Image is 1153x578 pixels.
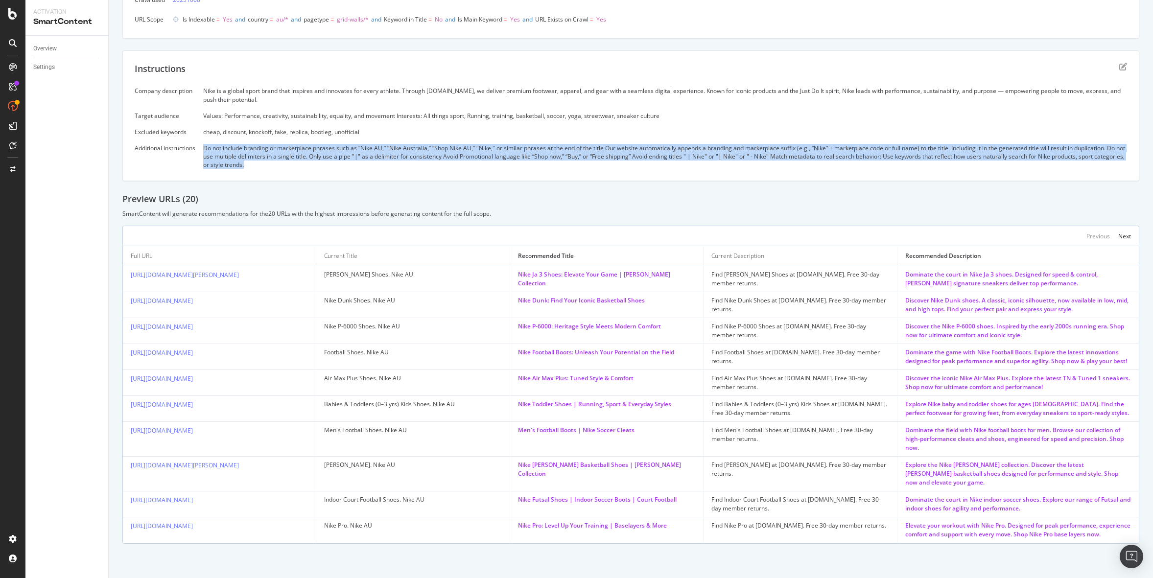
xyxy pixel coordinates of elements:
[510,15,520,23] span: Yes
[183,15,215,23] span: Is Indexable
[324,400,501,409] div: Babies & Toddlers (0–3 yrs) Kids Shoes. Nike AU
[131,522,193,530] a: [URL][DOMAIN_NAME]
[131,400,193,409] a: [URL][DOMAIN_NAME]
[216,15,220,23] span: =
[330,15,334,23] span: =
[131,374,193,383] a: [URL][DOMAIN_NAME]
[223,15,233,23] span: Yes
[33,8,100,16] div: Activation
[711,348,889,366] div: Find Football Shoes at [DOMAIN_NAME]. Free 30-day member returns.
[131,496,193,504] a: [URL][DOMAIN_NAME]
[33,44,57,54] div: Overview
[203,144,1127,169] div: Do not include branding or marketplace phrases such as “Nike AU,” “Nike Australia,” “Shop Nike AU...
[518,400,695,409] div: Nike Toddler Shoes | Running, Sport & Everyday Styles
[135,15,165,23] div: URL Scope
[135,144,195,152] div: Additional instructions
[435,15,443,23] span: No
[291,15,301,23] span: and
[1118,230,1131,242] button: Next
[131,348,193,357] a: [URL][DOMAIN_NAME]
[596,15,606,23] span: Yes
[203,128,1127,136] div: cheap, discount, knockoff, fake, replica, bootleg, unofficial
[33,62,55,72] div: Settings
[711,461,889,478] div: Find [PERSON_NAME] at [DOMAIN_NAME]. Free 30-day member returns.
[324,296,501,305] div: Nike Dunk Shoes. Nike AU
[518,348,695,357] div: Nike Football Boots: Unleash Your Potential on the Field
[371,15,381,23] span: and
[324,322,501,331] div: Nike P-6000 Shoes. Nike AU
[711,270,889,288] div: Find [PERSON_NAME] Shoes at [DOMAIN_NAME]. Free 30-day member returns.
[518,270,695,288] div: Nike Ja 3 Shoes: Elevate Your Game | [PERSON_NAME] Collection
[131,271,239,279] a: [URL][DOMAIN_NAME][PERSON_NAME]
[711,252,764,260] div: Current Description
[324,270,501,279] div: [PERSON_NAME] Shoes. Nike AU
[522,15,533,23] span: and
[518,495,695,504] div: Nike Futsal Shoes | Indoor Soccer Boots | Court Football
[518,426,695,435] div: Men's Football Boots | Nike Soccer Cleats
[711,374,889,392] div: Find Air Max Plus Shoes at [DOMAIN_NAME]. Free 30-day member returns.
[235,15,245,23] span: and
[711,296,889,314] div: Find Nike Dunk Shoes at [DOMAIN_NAME]. Free 30-day member returns.
[324,521,501,530] div: Nike Pro. Nike AU
[135,128,195,136] div: Excluded keywords
[135,63,186,75] div: Instructions
[518,461,695,478] div: Nike [PERSON_NAME] Basketball Shoes | [PERSON_NAME] Collection
[131,426,193,435] a: [URL][DOMAIN_NAME]
[122,193,1139,206] div: Preview URLs ( 20 )
[711,426,889,443] div: Find Men's Football Shoes at [DOMAIN_NAME]. Free 30-day member returns.
[504,15,507,23] span: =
[905,296,1131,314] div: Discover Nike Dunk shoes. A classic, iconic silhouette, now available in low, mid, and high tops....
[711,400,889,417] div: Find Babies & Toddlers (0–3 yrs) Kids Shoes at [DOMAIN_NAME]. Free 30-day member returns.
[1118,232,1131,240] div: Next
[1086,230,1110,242] button: Previous
[1120,545,1143,568] div: Open Intercom Messenger
[131,252,152,260] div: Full URL
[131,461,239,469] a: [URL][DOMAIN_NAME][PERSON_NAME]
[905,374,1131,392] div: Discover the iconic Nike Air Max Plus. Explore the latest TN & Tuned 1 sneakers. Shop now for ult...
[135,87,195,95] div: Company description
[304,15,329,23] span: pagetype
[518,322,695,331] div: Nike P-6000: Heritage Style Meets Modern Comfort
[905,270,1131,288] div: Dominate the court in Nike Ja 3 shoes. Designed for speed & control, [PERSON_NAME] signature snea...
[428,15,432,23] span: =
[33,44,101,54] a: Overview
[445,15,455,23] span: and
[270,15,273,23] span: =
[905,426,1131,452] div: Dominate the field with Nike football boots for men. Browse our collection of high-performance cl...
[203,87,1127,103] div: Nike is a global sport brand that inspires and innovates for every athlete. Through [DOMAIN_NAME]...
[324,461,501,469] div: [PERSON_NAME]. Nike AU
[905,348,1131,366] div: Dominate the game with Nike Football Boots. Explore the latest innovations designed for peak perf...
[905,521,1131,539] div: Elevate your workout with Nike Pro. Designed for peak performance, experience comfort and support...
[33,16,100,27] div: SmartContent
[905,400,1131,417] div: Explore Nike baby and toddler shoes for ages [DEMOGRAPHIC_DATA]. Find the perfect footwear for gr...
[905,461,1131,487] div: Explore the Nike [PERSON_NAME] collection. Discover the latest [PERSON_NAME] basketball shoes des...
[518,252,574,260] div: Recommended Title
[324,495,501,504] div: Indoor Court Football Shoes. Nike AU
[384,15,427,23] span: Keyword in Title
[905,322,1131,340] div: Discover the Nike P-6000 shoes. Inspired by the early 2000s running era. Shop now for ultimate co...
[518,521,695,530] div: Nike Pro: Level Up Your Training | Baselayers & More
[248,15,268,23] span: country
[324,426,501,435] div: Men's Football Shoes. Nike AU
[458,15,502,23] span: Is Main Keyword
[518,296,695,305] div: Nike Dunk: Find Your Iconic Basketball Shoes
[905,495,1131,513] div: Dominate the court in Nike indoor soccer shoes. Explore our range of Futsal and indoor shoes for ...
[711,495,889,513] div: Find Indoor Court Football Shoes at [DOMAIN_NAME]. Free 30-day member returns.
[590,15,593,23] span: =
[905,252,981,260] div: Recommended Description
[1086,232,1110,240] div: Previous
[711,521,889,530] div: Find Nike Pro at [DOMAIN_NAME]. Free 30-day member returns.
[131,297,193,305] a: [URL][DOMAIN_NAME]
[1119,63,1127,70] div: edit
[122,209,1139,218] div: SmartContent will generate recommendations for the 20 URLs with the highest impressions before ge...
[324,252,357,260] div: Current Title
[535,15,588,23] span: URL Exists on Crawl
[324,374,501,383] div: Air Max Plus Shoes. Nike AU
[33,62,101,72] a: Settings
[518,374,695,383] div: Nike Air Max Plus: Tuned Style & Comfort
[711,322,889,340] div: Find Nike P-6000 Shoes at [DOMAIN_NAME]. Free 30-day member returns.
[324,348,501,357] div: Football Shoes. Nike AU
[337,15,369,23] span: grid-walls/*
[135,112,195,120] div: Target audience
[203,112,1127,120] div: Values: Performance, creativity, sustainability, equality, and movement Interests: All things spo...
